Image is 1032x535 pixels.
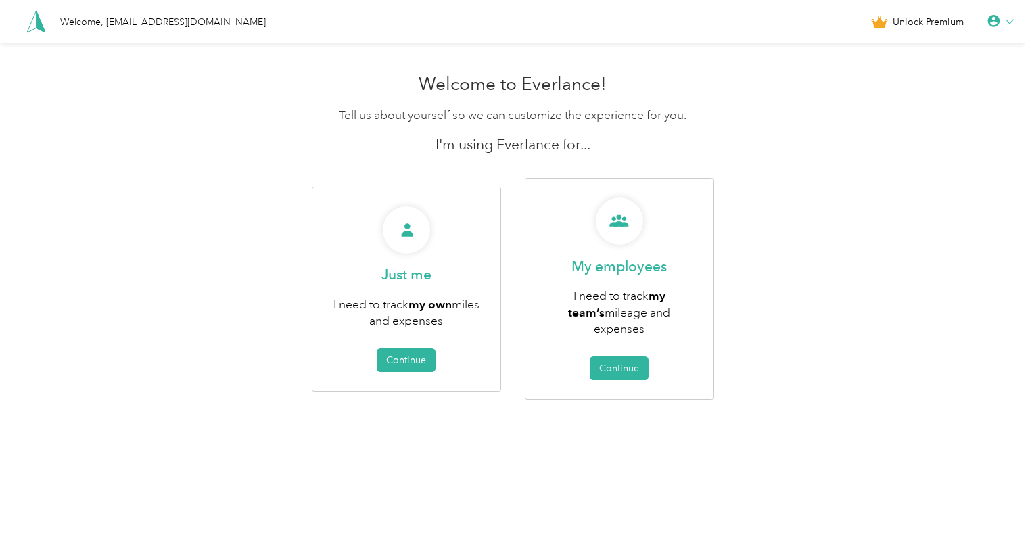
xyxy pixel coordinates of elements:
[377,348,436,372] button: Continue
[571,257,667,276] p: My employees
[568,288,670,336] span: I need to track mileage and expenses
[893,15,964,29] span: Unlock Premium
[590,356,649,380] button: Continue
[333,297,479,329] span: I need to track miles and expenses
[408,297,452,311] b: my own
[60,15,266,29] div: Welcome, [EMAIL_ADDRESS][DOMAIN_NAME]
[256,107,769,124] p: Tell us about yourself so we can customize the experience for you.
[568,288,665,319] b: my team’s
[381,265,431,284] p: Just me
[256,135,769,154] p: I'm using Everlance for...
[256,74,769,95] h1: Welcome to Everlance!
